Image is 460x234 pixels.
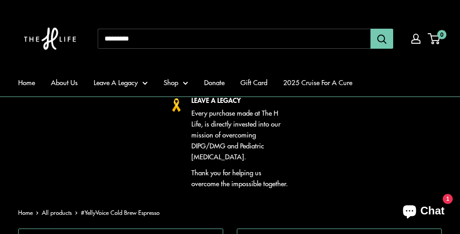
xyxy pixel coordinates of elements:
p: Thank you for helping us overcome the impossible together. [191,167,290,189]
a: All products [42,208,72,217]
img: The H Life [18,9,82,68]
a: 2025 Cruise For A Cure [283,76,352,89]
inbox-online-store-chat: Shopify online store chat [395,197,453,227]
a: About Us [51,76,78,89]
span: #YellyVoice Cold Brew Espresso [81,208,160,217]
span: 0 [437,30,446,39]
a: Gift Card [240,76,267,89]
a: Shop [164,76,188,89]
button: Search [370,29,393,49]
p: Every purchase made at The H Life, is directly invested into our mission of overcoming DIPG/DMG a... [191,107,290,162]
a: Donate [204,76,225,89]
a: Home [18,76,35,89]
input: Search... [98,29,370,49]
nav: Breadcrumb [18,207,160,218]
a: My account [411,34,420,44]
a: Leave A Legacy [94,76,148,89]
a: Home [18,208,33,217]
a: 0 [429,33,440,44]
p: LEAVE A LEGACY [191,95,290,106]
